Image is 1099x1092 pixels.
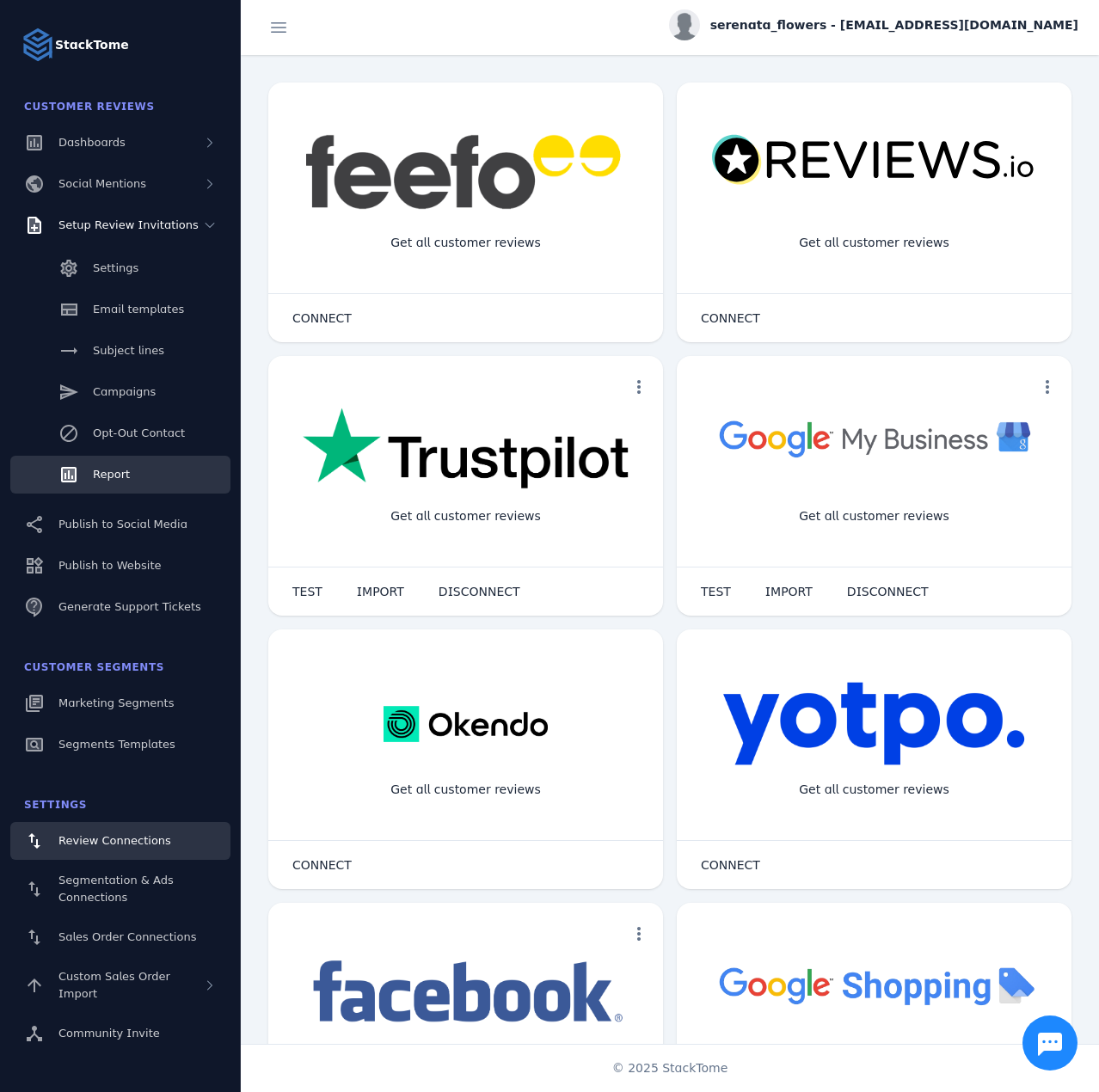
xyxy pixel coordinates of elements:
a: Subject lines [10,332,230,370]
span: Settings [24,799,87,811]
span: CONNECT [292,859,352,871]
div: Get all customer reviews [785,220,963,266]
span: DISCONNECT [439,586,520,598]
img: okendo.webp [384,681,548,767]
span: Custom Sales Order Import [58,970,170,1000]
a: Review Connections [10,822,230,860]
img: profile.jpg [669,9,700,40]
img: Logo image [21,28,55,62]
button: IMPORT [748,574,830,609]
a: Campaigns [10,373,230,411]
strong: StackTome [55,36,129,54]
div: Get all customer reviews [377,767,555,813]
a: Publish to Website [10,547,230,585]
span: Publish to Social Media [58,518,187,531]
div: Get all customer reviews [785,494,963,539]
button: TEST [275,574,340,609]
span: Setup Review Invitations [58,218,199,231]
span: Campaigns [93,385,156,398]
button: CONNECT [275,848,369,882]
span: IMPORT [765,586,813,598]
span: Email templates [93,303,184,316]
a: Email templates [10,291,230,328]
span: Dashboards [58,136,126,149]
button: CONNECT [275,301,369,335]
span: Community Invite [58,1027,160,1040]
button: TEST [684,574,748,609]
span: © 2025 StackTome [612,1059,728,1077]
span: Settings [93,261,138,274]
span: Segmentation & Ads Connections [58,874,174,904]
img: feefo.png [303,134,629,210]
span: Marketing Segments [58,696,174,709]
span: TEST [701,586,731,598]
a: Settings [10,249,230,287]
span: TEST [292,586,322,598]
span: CONNECT [292,312,352,324]
a: Marketing Segments [10,684,230,722]
button: IMPORT [340,574,421,609]
button: serenata_flowers - [EMAIL_ADDRESS][DOMAIN_NAME] [669,9,1078,40]
div: Get all customer reviews [377,220,555,266]
span: serenata_flowers - [EMAIL_ADDRESS][DOMAIN_NAME] [710,16,1078,34]
span: Publish to Website [58,559,161,572]
img: trustpilot.png [303,408,629,492]
div: Import Products from Google [772,1040,975,1086]
span: IMPORT [357,586,404,598]
a: Report [10,456,230,494]
img: yotpo.png [722,681,1026,767]
img: facebook.png [303,954,629,1031]
span: Customer Segments [24,661,164,673]
img: googleshopping.png [711,954,1037,1015]
button: more [622,370,656,404]
div: Get all customer reviews [377,494,555,539]
span: Social Mentions [58,177,146,190]
span: Customer Reviews [24,101,155,113]
button: more [622,917,656,951]
a: Opt-Out Contact [10,414,230,452]
a: Generate Support Tickets [10,588,230,626]
a: Segments Templates [10,726,230,764]
span: Report [93,468,130,481]
span: Sales Order Connections [58,930,196,943]
span: Opt-Out Contact [93,426,185,439]
button: CONNECT [684,848,777,882]
span: CONNECT [701,312,760,324]
span: Review Connections [58,834,171,847]
span: Segments Templates [58,738,175,751]
a: Community Invite [10,1015,230,1052]
div: Get all customer reviews [785,767,963,813]
button: DISCONNECT [830,574,946,609]
span: DISCONNECT [847,586,929,598]
span: Generate Support Tickets [58,600,201,613]
img: reviewsio.svg [711,134,1037,187]
a: Segmentation & Ads Connections [10,863,230,915]
a: Sales Order Connections [10,918,230,956]
span: Subject lines [93,344,164,357]
span: CONNECT [701,859,760,871]
button: more [1030,370,1065,404]
button: CONNECT [684,301,777,335]
button: DISCONNECT [421,574,537,609]
a: Publish to Social Media [10,506,230,543]
img: googlebusiness.png [711,408,1037,469]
